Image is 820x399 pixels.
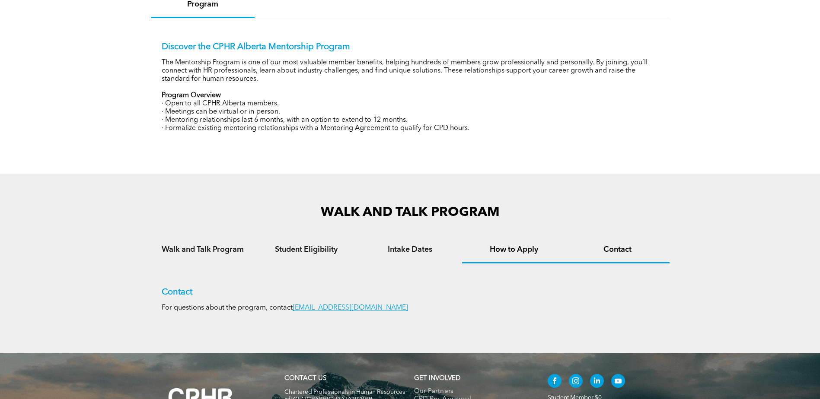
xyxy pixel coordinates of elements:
a: facebook [548,374,562,390]
a: Our Partners [414,388,530,396]
span: WALK AND TALK PROGRAM [321,206,500,219]
p: For questions about the program, contact [162,304,659,312]
h4: Intake Dates [366,245,454,254]
p: Contact [162,287,659,298]
h4: Contact [574,245,662,254]
strong: Program Overview [162,92,221,99]
p: · Open to all CPHR Alberta members. [162,100,659,108]
a: instagram [569,374,583,390]
span: GET INVOLVED [414,375,460,382]
h4: Student Eligibility [262,245,351,254]
p: The Mentorship Program is one of our most valuable member benefits, helping hundreds of members g... [162,59,659,83]
h4: Walk and Talk Program [159,245,247,254]
a: CONTACT US [284,375,326,382]
p: · Mentoring relationships last 6 months, with an option to extend to 12 months. [162,116,659,124]
a: youtube [611,374,625,390]
p: · Meetings can be virtual or in-person. [162,108,659,116]
a: [EMAIL_ADDRESS][DOMAIN_NAME] [293,304,408,311]
a: linkedin [590,374,604,390]
p: Discover the CPHR Alberta Mentorship Program [162,42,659,52]
h4: How to Apply [470,245,558,254]
p: · Formalize existing mentoring relationships with a Mentoring Agreement to qualify for CPD hours. [162,124,659,133]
